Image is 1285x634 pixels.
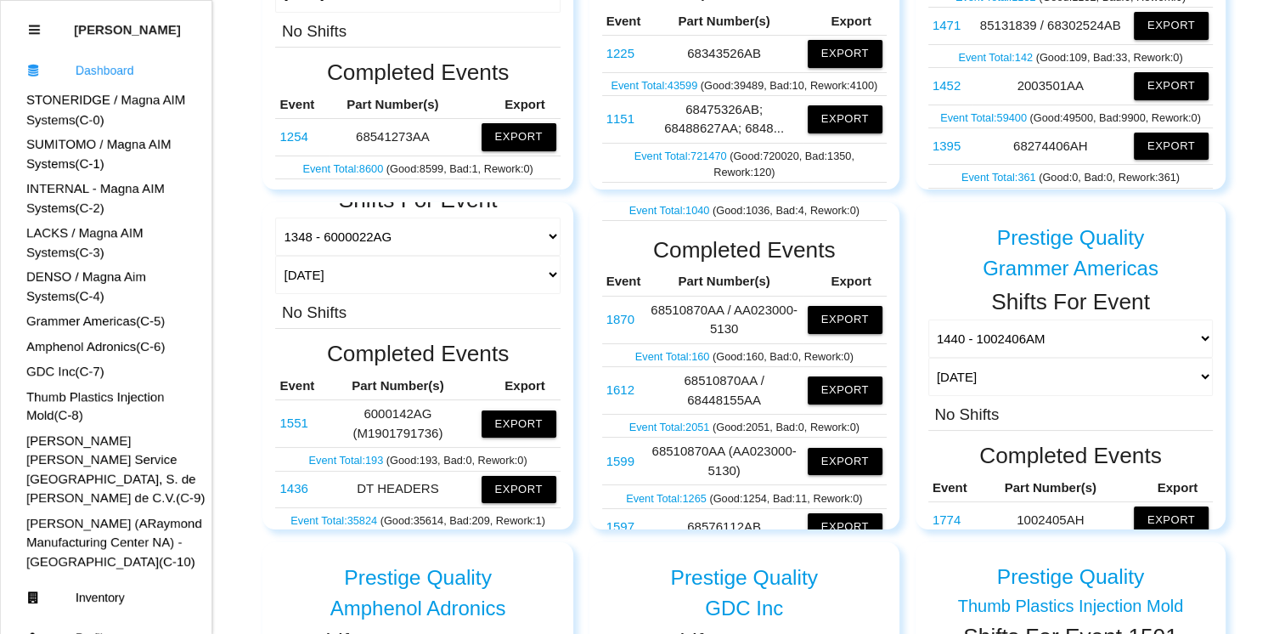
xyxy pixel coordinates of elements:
a: 1774 [933,512,961,527]
h2: Completed Events [275,60,560,85]
th: Export [477,372,561,400]
th: Part Number(s) [972,474,1130,502]
button: Export [808,376,882,404]
div: Amphenol Adronics's Dashboard [1,337,211,357]
td: 68510870AA / 68448155AA [602,367,645,415]
div: LACKS / Magna AIM Systems's Dashboard [1,224,211,262]
h3: No Shifts [282,19,347,40]
td: 85131839 / 68302524AB [928,8,972,44]
td: 68343526AB [645,36,803,72]
td: 2007001AA / 2007002AA ([PERSON_NAME]) [972,188,1130,235]
td: 68541273AA [275,119,330,156]
p: (Good: 1254 , Bad: 11 , Rework: 0 ) [606,487,882,506]
div: Thumb Plastics Injection Mold [928,597,1213,615]
a: LACKS / Magna AIM Systems(C-3) [26,225,144,259]
button: Export [1134,72,1209,99]
a: STONERIDGE / Magna AIM Systems(C-0) [26,93,185,127]
td: 68576112AB [602,508,645,545]
p: (Good: 49500 , Bad: 9900 , Rework: 0 ) [933,107,1209,126]
h3: No Shifts [934,403,999,424]
button: Export [808,448,882,475]
td: 68475326AB; 68488627AA; 68488628AA; 68488629AA; 68488630AA; 68488631AA; 68504721AA; 68504723AA; 6... [602,95,645,143]
p: (Good: 160 , Bad: 0 , Rework: 0 ) [606,346,882,365]
h5: Prestige Quality [344,566,492,589]
div: GDC Inc's Dashboard [1,362,211,382]
td: 2003501AA [928,68,972,105]
td: 1002405AH [928,502,972,539]
div: Close [29,9,40,50]
td: 2007001AA / 2007002AA (Ryan) [928,188,972,235]
a: Prestige Quality Grammer Americas [928,212,1213,280]
h2: Completed Events [275,342,560,366]
td: DT HEADERS [275,471,318,507]
a: Grammer Americas(C-5) [26,314,165,328]
a: Prestige Quality Thumb Plastics Injection Mold [928,552,1213,615]
button: Export [808,513,882,541]
td: 68510870AA (AA023000-5130) [645,438,803,485]
th: Event [275,91,330,119]
h2: Shifts For Event [275,188,560,212]
a: 1599 [606,454,634,468]
div: Grammer Americas [928,258,1213,280]
th: Export [803,8,887,36]
th: Event [602,268,645,296]
p: (Good: 2051 , Bad: 0 , Rework: 0 ) [606,416,882,435]
button: Export [808,40,882,67]
p: (Good: 0 , Bad: 0 , Rework: 361 ) [933,167,1209,185]
button: Export [482,476,556,503]
td: 68510870AA (AA023000-5130) [602,438,645,485]
div: MAHLE Behr Service Mexico, S. de R.L. de C.V.'s Dashboard [1,432,211,508]
a: Event Total:193 [309,454,386,467]
a: DENSO / Magna Aim Systems(C-4) [26,269,146,303]
p: (Good: 193 , Bad: 0 , Rework: 0 ) [279,450,555,468]
p: (Good: 35614 , Bad: 209 , Rework: 1 ) [279,510,555,529]
td: 2003501AA [972,68,1130,105]
a: Event Total:43599 [611,79,700,92]
a: Prestige Quality GDC Inc [602,552,887,620]
h5: Prestige Quality [670,566,818,589]
button: Export [808,105,882,133]
h5: Prestige Quality [997,226,1145,249]
p: (Good: 39489 , Bad: 10 , Rework: 4100 ) [606,75,882,93]
a: 1436 [279,481,307,495]
td: 6000142AG (M1901791736) [275,400,318,448]
button: Export [1134,133,1209,160]
a: Inventory [1,577,211,618]
th: Event [275,372,318,400]
div: SUMITOMO / Magna AIM Systems's Dashboard [1,135,211,173]
a: Event Total:2051 [629,421,713,433]
td: 68541273AA [330,119,455,156]
button: Export [482,123,556,150]
a: 1225 [606,46,634,60]
button: Export [482,410,556,438]
td: 68576112AB [645,508,803,545]
h2: Completed Events [602,238,887,263]
p: (Good: 720020 , Bad: 1350 , Rework: 120 ) [606,145,882,180]
a: SUMITOMO / Magna AIM Systems(C-1) [26,137,172,171]
td: 68475326AB; 68488627AA; 6848... [645,95,803,143]
th: Export [456,91,561,119]
a: Event Total:1265 [626,492,709,505]
a: Event Total:721470 [634,150,730,162]
a: 1452 [933,78,961,93]
h2: Shifts For Event [928,290,1213,314]
a: Event Total:1040 [629,204,713,217]
a: Event Total:361 [961,171,1039,184]
a: 1551 [279,416,307,430]
div: Thumb Plastics Injection Mold's Dashboard [1,388,211,426]
a: Event Total:59400 [940,111,1029,124]
a: INTERNAL - Magna AIM Systems(C-2) [26,181,165,215]
td: 68343526AB [602,36,645,72]
div: DENSO / Magna Aim Systems's Dashboard [1,268,211,306]
a: 1597 [606,519,634,534]
a: Prestige Quality Amphenol Adronics [275,552,560,620]
td: DT HEADERS [318,471,476,507]
div: A. Raymond Canada (ARaymond Manufacturing Center NA) - Hamilton's Dashboard [1,514,211,572]
th: Event [928,474,972,502]
a: Amphenol Adronics(C-6) [26,339,165,354]
p: (Good: 1036 , Bad: 4 , Rework: 0 ) [606,200,882,218]
td: 68510870AA / AA023000-5130 [645,296,803,343]
div: GDC Inc [602,597,887,620]
th: Export [1130,474,1213,502]
a: Event Total:142 [958,51,1035,64]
